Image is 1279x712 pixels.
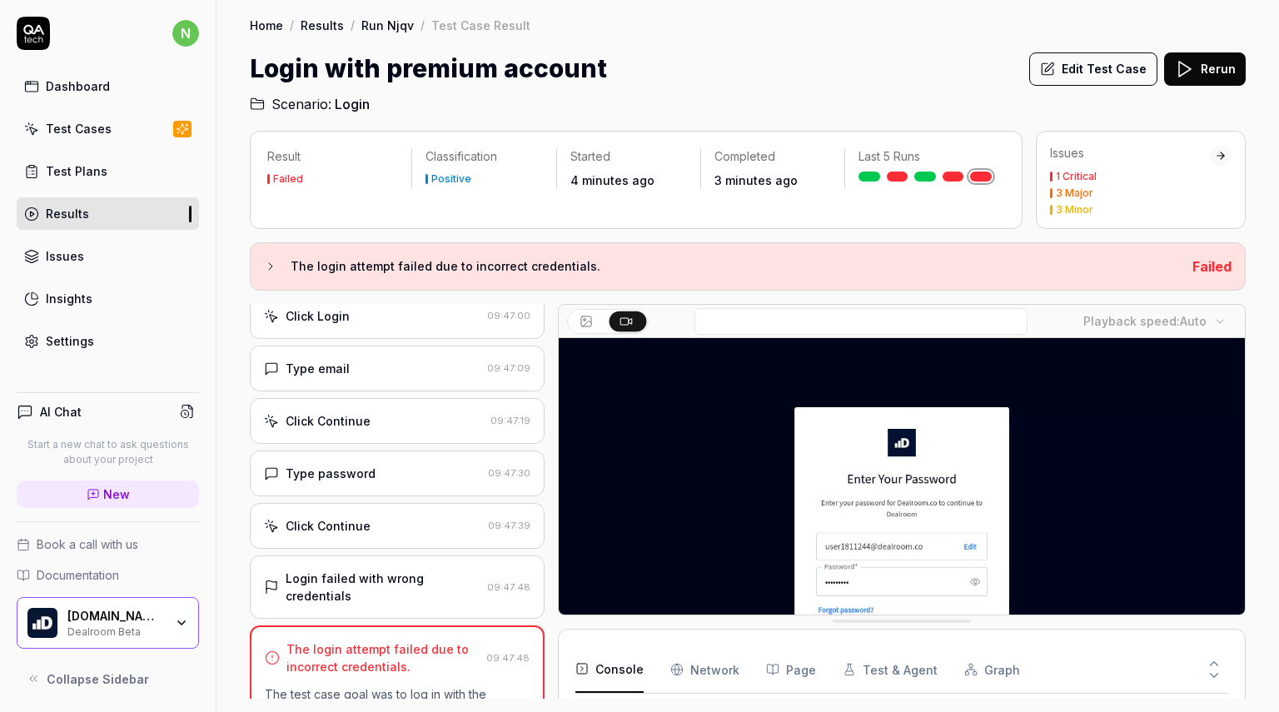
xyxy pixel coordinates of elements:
[46,247,84,265] div: Issues
[843,646,938,693] button: Test & Agent
[421,17,425,33] div: /
[570,148,687,165] p: Started
[286,360,350,377] div: Type email
[286,517,371,535] div: Click Continue
[858,148,992,165] p: Last 5 Runs
[46,120,112,137] div: Test Cases
[431,17,530,33] div: Test Case Result
[570,173,654,187] time: 4 minutes ago
[486,652,530,664] time: 09:47:48
[67,624,164,637] div: Dealroom Beta
[46,162,107,180] div: Test Plans
[351,17,355,33] div: /
[286,570,480,605] div: Login failed with wrong credentials
[17,112,199,145] a: Test Cases
[488,467,530,479] time: 09:47:30
[670,646,739,693] button: Network
[17,566,199,584] a: Documentation
[46,332,94,350] div: Settings
[264,256,1179,276] button: The login attempt failed due to incorrect credentials.
[487,362,530,374] time: 09:47:09
[286,640,480,675] div: The login attempt failed due to incorrect credentials.
[40,403,82,421] h4: AI Chat
[487,310,530,321] time: 09:47:00
[361,17,414,33] a: Run Njqv
[1029,52,1157,86] button: Edit Test Case
[27,608,57,638] img: Dealroom.co B.V. Logo
[490,415,530,426] time: 09:47:19
[17,662,199,695] button: Collapse Sidebar
[17,325,199,357] a: Settings
[290,17,294,33] div: /
[1056,172,1097,182] div: 1 Critical
[46,290,92,307] div: Insights
[17,240,199,272] a: Issues
[268,94,331,114] span: Scenario:
[291,256,1179,276] h3: The login attempt failed due to incorrect credentials.
[335,94,370,114] span: Login
[267,148,398,165] p: Result
[172,17,199,50] button: n
[286,465,376,482] div: Type password
[172,20,199,47] span: n
[426,148,542,165] p: Classification
[17,197,199,230] a: Results
[487,581,530,593] time: 09:47:48
[1083,312,1207,330] div: Playback speed:
[1056,188,1093,198] div: 3 Major
[286,412,371,430] div: Click Continue
[1164,52,1246,86] button: Rerun
[250,17,283,33] a: Home
[250,50,607,87] h1: Login with premium account
[37,535,138,553] span: Book a call with us
[17,155,199,187] a: Test Plans
[1050,145,1210,162] div: Issues
[46,205,89,222] div: Results
[301,17,344,33] a: Results
[714,148,831,165] p: Completed
[714,173,798,187] time: 3 minutes ago
[1192,258,1232,275] span: Failed
[488,520,530,531] time: 09:47:39
[47,670,149,688] span: Collapse Sidebar
[1056,205,1093,215] div: 3 Minor
[17,282,199,315] a: Insights
[17,480,199,508] a: New
[103,485,130,503] span: New
[46,77,110,95] div: Dashboard
[17,535,199,553] a: Book a call with us
[67,609,164,624] div: Dealroom.co B.V.
[17,437,199,467] p: Start a new chat to ask questions about your project
[37,566,119,584] span: Documentation
[250,94,370,114] a: Scenario:Login
[431,174,471,184] div: Positive
[964,646,1020,693] button: Graph
[575,646,644,693] button: Console
[17,70,199,102] a: Dashboard
[286,307,350,325] div: Click Login
[766,646,816,693] button: Page
[273,174,303,184] div: Failed
[17,597,199,649] button: Dealroom.co B.V. Logo[DOMAIN_NAME] B.V.Dealroom Beta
